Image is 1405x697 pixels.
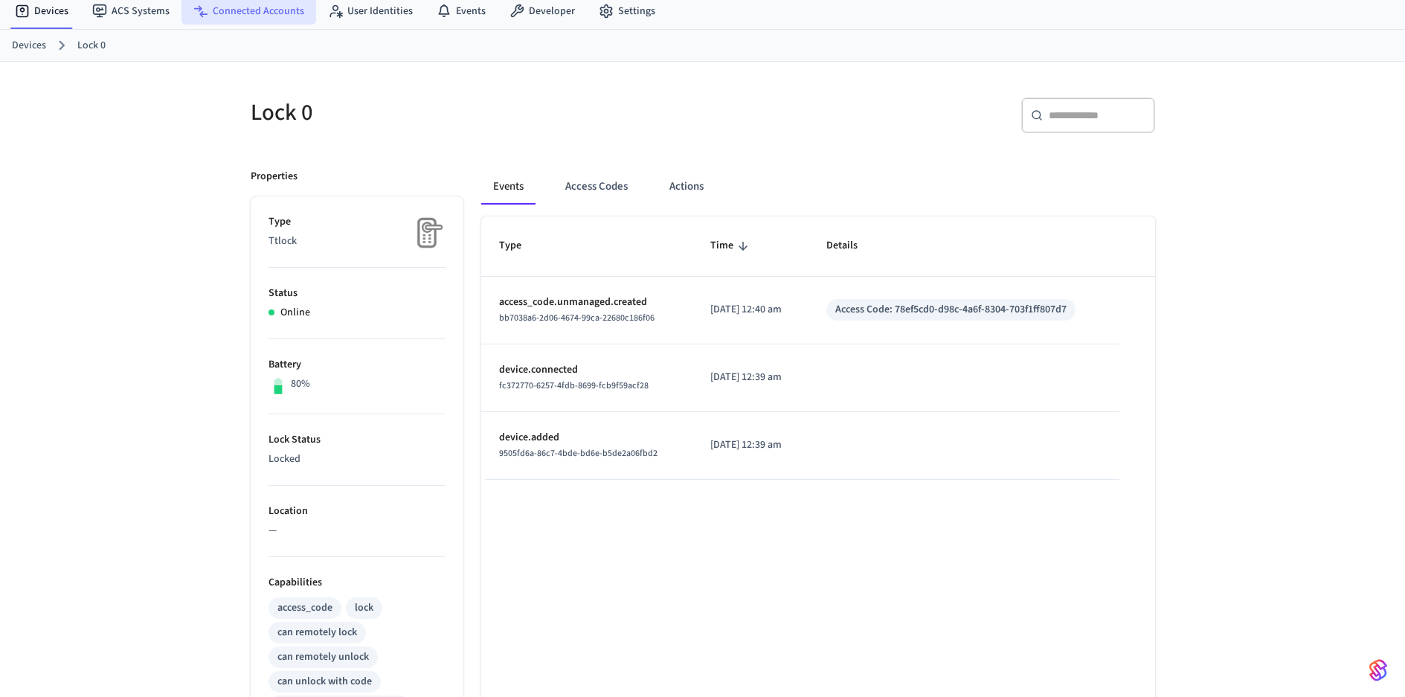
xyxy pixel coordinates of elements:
[269,234,446,249] p: Ttlock
[499,295,675,310] p: access_code.unmanaged.created
[269,523,446,539] p: —
[269,575,446,591] p: Capabilities
[835,302,1067,318] div: Access Code: 78ef5cd0-d98c-4a6f-8304-703f1ff807d7
[499,430,675,446] p: device.added
[408,214,446,251] img: Placeholder Lock Image
[277,600,332,616] div: access_code
[280,305,310,321] p: Online
[251,169,298,184] p: Properties
[77,38,106,54] a: Lock 0
[277,649,369,665] div: can remotely unlock
[710,370,791,385] p: [DATE] 12:39 am
[269,432,446,448] p: Lock Status
[277,625,357,640] div: can remotely lock
[499,379,649,392] span: fc372770-6257-4fdb-8699-fcb9f59acf28
[269,504,446,519] p: Location
[12,38,46,54] a: Devices
[710,302,791,318] p: [DATE] 12:40 am
[1369,658,1387,682] img: SeamLogoGradient.69752ec5.svg
[499,234,541,257] span: Type
[553,169,640,205] button: Access Codes
[251,97,694,128] h5: Lock 0
[277,674,372,690] div: can unlock with code
[291,376,310,392] p: 80%
[658,169,716,205] button: Actions
[269,214,446,230] p: Type
[499,362,675,378] p: device.connected
[269,286,446,301] p: Status
[710,437,791,453] p: [DATE] 12:39 am
[269,452,446,467] p: Locked
[269,357,446,373] p: Battery
[481,216,1155,479] table: sticky table
[826,234,877,257] span: Details
[355,600,373,616] div: lock
[499,312,655,324] span: bb7038a6-2d06-4674-99ca-22680c186f06
[499,447,658,460] span: 9505fd6a-86c7-4bde-bd6e-b5de2a06fbd2
[481,169,536,205] button: Events
[481,169,1155,205] div: ant example
[710,234,753,257] span: Time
